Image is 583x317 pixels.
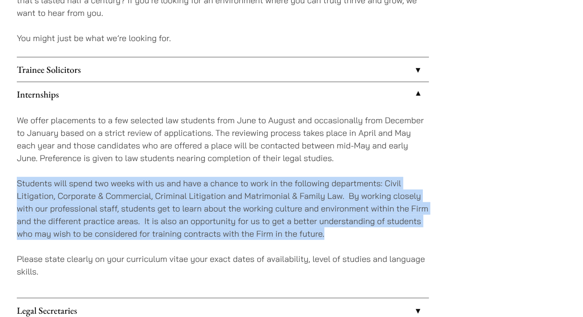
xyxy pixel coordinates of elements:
a: Internships [17,82,429,106]
p: We offer placements to a few selected law students from June to August and occasionally from Dece... [17,114,429,164]
p: Please state clearly on your curriculum vitae your exact dates of availability, level of studies ... [17,253,429,278]
a: Trainee Solicitors [17,57,429,82]
div: Internships [17,106,429,298]
p: Students will spend two weeks with us and have a chance to work in the following departments: Civ... [17,177,429,240]
p: You might just be what we’re looking for. [17,32,429,44]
